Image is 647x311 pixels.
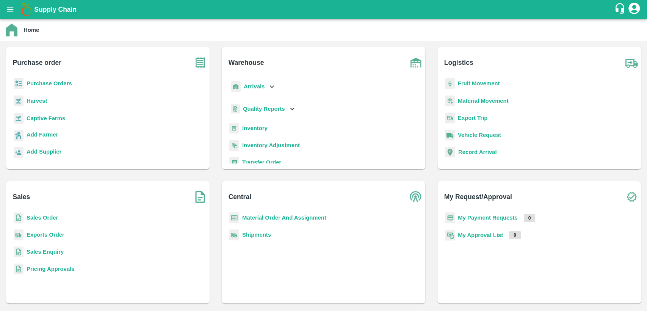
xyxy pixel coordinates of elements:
img: fruit [445,78,455,89]
img: shipments [229,229,239,240]
img: qualityReport [231,104,240,114]
div: customer-support [614,3,627,16]
b: Supply Chain [34,6,77,13]
img: central [406,187,425,206]
a: Material Order And Assignment [242,215,326,221]
a: Captive Farms [27,115,65,121]
button: open drawer [2,1,19,18]
a: Add Supplier [27,148,61,158]
a: Record Arrival [458,149,497,155]
img: harvest [14,95,23,107]
b: Arrivals [244,83,265,90]
b: Central [229,192,251,202]
img: harvest [14,113,23,124]
img: approval [445,229,455,241]
img: logo [19,2,34,17]
a: Transfer Order [242,159,281,165]
img: truck [622,53,641,72]
a: Supply Chain [34,4,614,15]
b: Purchase order [13,57,61,68]
img: sales [14,247,23,258]
a: Inventory [242,125,268,131]
div: Quality Reports [229,101,296,117]
div: account of current user [627,2,641,17]
b: Warehouse [229,57,264,68]
img: farmer [14,130,23,141]
b: Quality Reports [243,106,285,112]
a: Sales Order [27,215,58,221]
img: home [6,24,17,36]
img: delivery [445,113,455,124]
img: whArrival [231,81,241,92]
img: purchase [191,53,210,72]
div: Arrivals [229,78,276,95]
a: Purchase Orders [27,80,72,86]
img: soSales [191,187,210,206]
img: payment [445,212,455,223]
a: Fruit Movement [458,80,500,86]
img: shipments [14,229,23,240]
img: whInventory [229,123,239,134]
p: 0 [524,214,536,222]
img: sales [14,212,23,223]
p: 0 [509,231,521,239]
img: material [445,95,455,107]
a: Export Trip [458,115,487,121]
b: Sales [13,192,30,202]
a: My Payment Requests [458,215,518,221]
a: Inventory Adjustment [242,142,300,148]
b: Logistics [444,57,473,68]
img: sales [14,264,23,275]
b: My Request/Approval [444,192,512,202]
img: vehicle [445,130,455,141]
a: Exports Order [27,232,64,238]
a: Harvest [27,98,47,104]
a: Sales Enquiry [27,249,64,255]
img: recordArrival [445,147,455,157]
img: check [622,187,641,206]
b: Add Supplier [27,149,61,155]
img: reciept [14,78,23,89]
a: Pricing Approvals [27,266,74,272]
a: Shipments [242,232,271,238]
img: warehouse [406,53,425,72]
img: centralMaterial [229,212,239,223]
a: My Approval List [458,232,503,238]
b: Home [23,27,39,33]
b: Add Farmer [27,132,58,138]
img: supplier [14,147,23,158]
a: Vehicle Request [458,132,501,138]
a: Add Farmer [27,130,58,141]
a: Material Movement [458,98,509,104]
img: inventory [229,140,239,151]
img: whTransfer [229,157,239,168]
